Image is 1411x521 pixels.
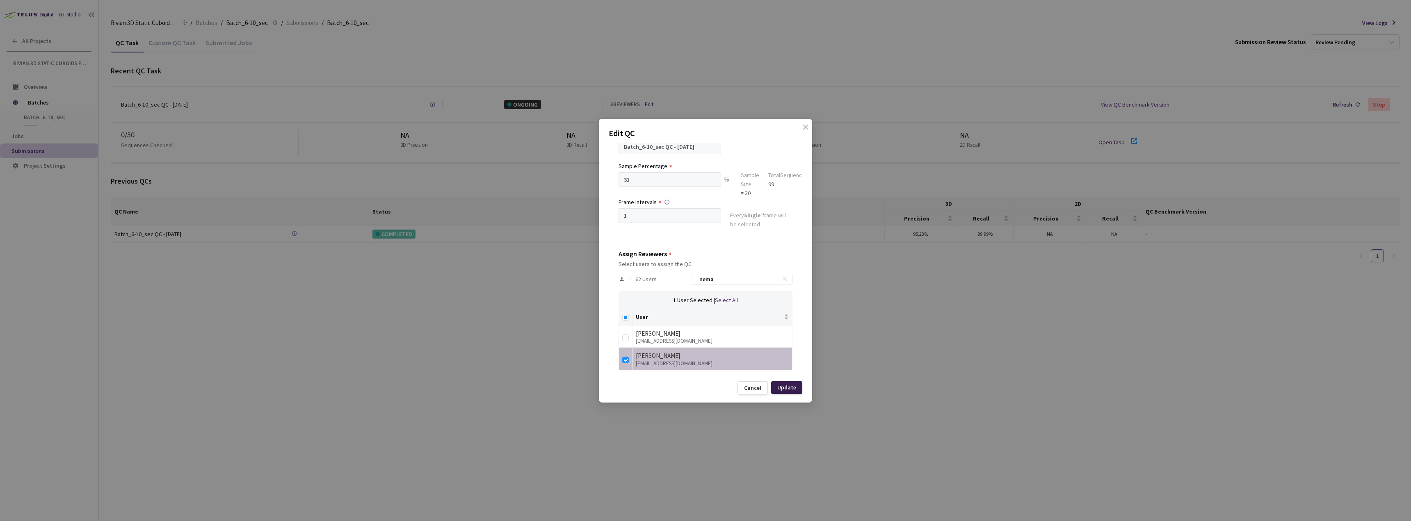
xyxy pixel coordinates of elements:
div: [PERSON_NAME] [636,329,789,339]
span: 62 Users [635,276,657,282]
div: Assign Reviewers [619,250,667,257]
strong: Single [744,212,761,219]
span: 1 User Selected | [673,296,715,304]
div: Sample Size [741,171,759,189]
div: Every frame will be selected [730,211,792,230]
div: Sample Percentage [619,162,667,171]
div: Frame Intervals [619,198,657,207]
div: Select users to assign the QC [619,261,792,267]
div: Update [777,384,796,391]
div: % [721,172,732,198]
div: [EMAIL_ADDRESS][DOMAIN_NAME] [636,338,789,344]
th: User [632,309,792,325]
div: [EMAIL_ADDRESS][DOMAIN_NAME] [636,361,789,366]
button: Close [794,124,807,137]
div: = 30 [741,189,759,198]
div: 99 [768,180,808,189]
input: Search [694,274,782,284]
input: e.g. 10 [619,172,721,187]
div: [PERSON_NAME] [636,351,789,361]
div: Total Sequences [768,171,808,180]
span: Select All [715,296,738,304]
input: Enter frame interval [619,208,721,223]
p: Edit QC [609,127,802,139]
div: Cancel [744,384,761,391]
span: User [636,314,782,320]
span: close [802,124,809,147]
